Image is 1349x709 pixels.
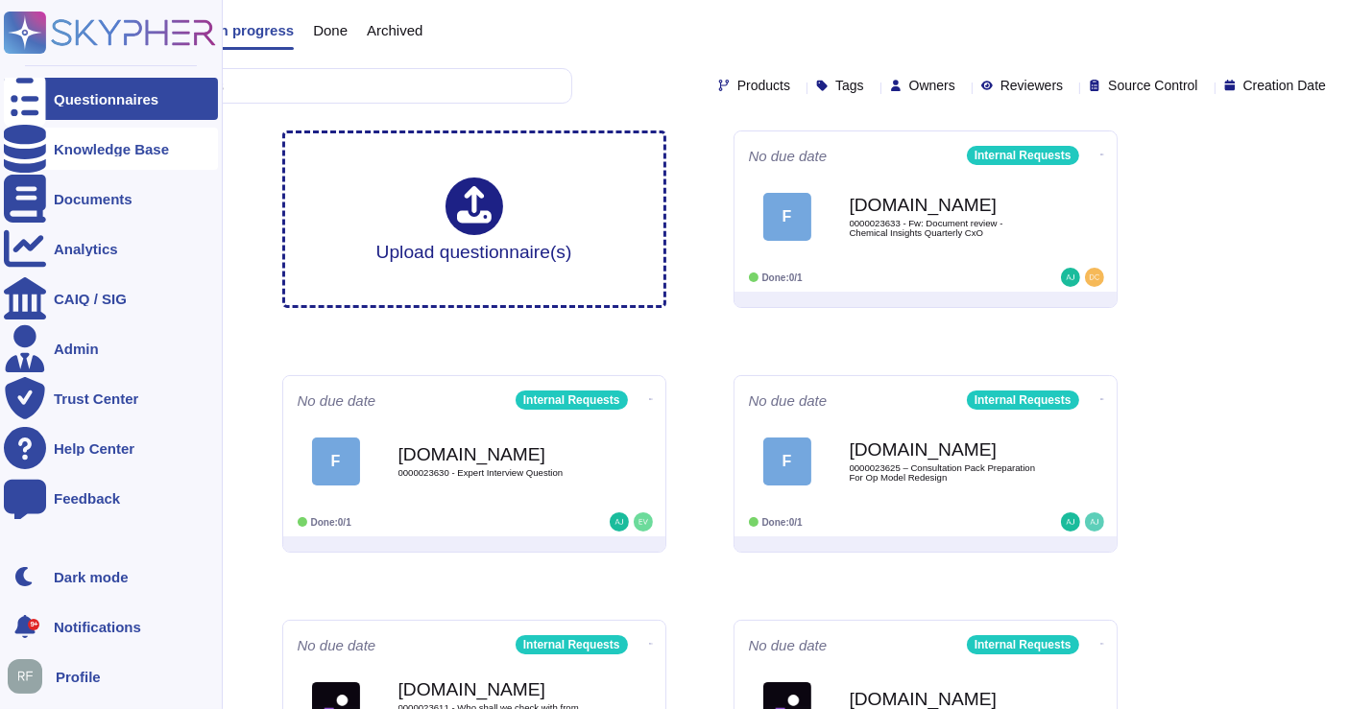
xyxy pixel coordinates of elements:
[1085,512,1104,532] img: user
[56,670,101,684] span: Profile
[835,79,864,92] span: Tags
[76,69,571,103] input: Search by keywords
[54,192,132,206] div: Documents
[4,78,218,120] a: Questionnaires
[398,680,590,698] b: [DOMAIN_NAME]
[313,23,348,37] span: Done
[311,517,351,528] span: Done: 0/1
[4,277,218,319] a: CAIQ / SIG
[967,390,1079,410] div: Internal Requests
[763,437,811,485] div: F
[1108,79,1197,92] span: Source Control
[1085,268,1104,287] img: user
[398,468,590,478] span: 0000023630 - Expert Interview Question
[54,242,118,256] div: Analytics
[610,512,629,532] img: user
[4,427,218,469] a: Help Center
[215,23,294,37] span: In progress
[28,619,39,630] div: 9+
[54,292,127,306] div: CAIQ / SIG
[850,219,1042,237] span: 0000023633 - Fw: Document review - Chemical Insights Quarterly CxO
[54,491,120,506] div: Feedback
[634,512,653,532] img: user
[763,193,811,241] div: F
[909,79,955,92] span: Owners
[967,146,1079,165] div: Internal Requests
[1243,79,1326,92] span: Creation Date
[54,620,141,634] span: Notifications
[4,655,56,697] button: user
[376,177,572,261] div: Upload questionnaire(s)
[737,79,790,92] span: Products
[54,441,134,456] div: Help Center
[749,638,828,652] span: No due date
[1061,512,1080,532] img: user
[516,635,628,654] div: Internal Requests
[54,142,169,156] div: Knowledge Base
[298,393,376,408] span: No due date
[4,227,218,270] a: Analytics
[4,177,218,220] a: Documents
[8,659,42,694] img: user
[4,128,218,170] a: Knowledge Base
[398,445,590,463] b: [DOMAIN_NAME]
[850,690,1042,708] b: [DOMAIN_NAME]
[312,437,360,485] div: F
[4,327,218,369] a: Admin
[850,196,1042,214] b: [DOMAIN_NAME]
[1000,79,1063,92] span: Reviewers
[54,570,129,584] div: Dark mode
[749,393,828,408] span: No due date
[516,390,628,410] div: Internal Requests
[367,23,422,37] span: Archived
[54,92,158,106] div: Questionnaires
[54,391,138,406] div: Trust Center
[850,463,1042,482] span: 0000023625 – Consultation Pack Preparation For Op Model Redesign
[749,149,828,163] span: No due date
[762,517,803,528] span: Done: 0/1
[1061,268,1080,287] img: user
[4,377,218,419] a: Trust Center
[4,477,218,519] a: Feedback
[54,342,99,356] div: Admin
[850,440,1042,459] b: [DOMAIN_NAME]
[967,635,1079,654] div: Internal Requests
[298,638,376,652] span: No due date
[762,272,803,283] span: Done: 0/1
